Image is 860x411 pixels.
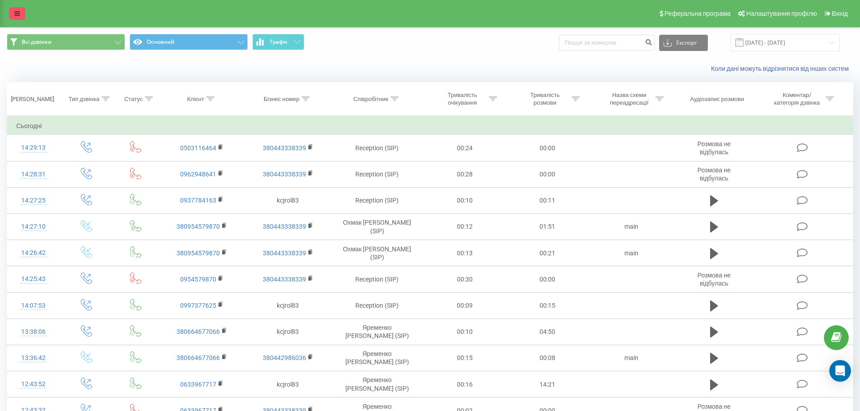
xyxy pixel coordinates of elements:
td: Reception (SIP) [331,161,423,187]
span: Вихід [832,10,848,17]
td: 14:21 [506,371,589,397]
a: 380443338339 [263,144,306,152]
td: 00:10 [423,187,506,213]
td: Яременко [PERSON_NAME] (SIP) [331,371,423,397]
input: Пошук за номером [559,35,655,51]
div: 14:26:42 [16,244,51,262]
td: 00:12 [423,213,506,240]
td: 04:50 [506,319,589,345]
div: Тип дзвінка [69,96,99,103]
div: Статус [124,96,143,103]
td: 00:16 [423,371,506,397]
div: Бізнес номер [264,96,299,103]
td: Reception (SIP) [331,187,423,213]
a: 380664677066 [177,328,220,335]
a: 380954579870 [177,249,220,257]
div: Назва схеми переадресації [605,92,653,107]
span: Розмова не відбулась [697,140,731,156]
a: 380443338339 [263,171,306,178]
td: Reception (SIP) [331,266,423,292]
td: main [588,240,674,266]
td: 00:00 [506,161,589,187]
td: 00:08 [506,345,589,371]
td: 00:10 [423,319,506,345]
a: 0503116464 [180,144,216,152]
div: 14:27:10 [16,218,51,236]
a: 380443338339 [263,249,306,257]
a: 380442986036 [263,354,306,361]
div: Open Intercom Messenger [829,360,851,382]
a: Коли дані можуть відрізнятися вiд інших систем [711,65,853,72]
td: 00:15 [506,292,589,319]
div: 14:27:25 [16,192,51,209]
td: main [588,345,674,371]
a: 380664677066 [177,354,220,361]
span: Налаштування профілю [746,10,817,17]
td: Охмак [PERSON_NAME] (SIP) [331,213,423,240]
span: Графік [270,39,288,45]
td: kcjrol83 [245,319,330,345]
td: Сьогодні [7,117,853,135]
button: Основний [130,34,248,50]
td: 00:00 [506,266,589,292]
td: 00:30 [423,266,506,292]
div: [PERSON_NAME] [11,96,54,103]
td: Яременко [PERSON_NAME] (SIP) [331,319,423,345]
div: 14:28:31 [16,166,51,183]
td: 00:00 [506,135,589,161]
td: 00:09 [423,292,506,319]
div: Клієнт [187,96,204,103]
td: Яременко [PERSON_NAME] (SIP) [331,345,423,371]
td: 01:51 [506,213,589,240]
a: 0937784163 [180,197,216,204]
span: Розмова не відбулась [697,272,731,287]
span: Розмова не відбулась [697,166,731,182]
div: Співробітник [353,96,388,103]
span: Реферальна програма [665,10,731,17]
td: main [588,213,674,240]
div: 13:36:42 [16,349,51,367]
div: 14:25:43 [16,270,51,288]
td: 00:11 [506,187,589,213]
div: 14:07:53 [16,297,51,314]
td: Охмак [PERSON_NAME] (SIP) [331,240,423,266]
button: Всі дзвінки [7,34,125,50]
td: Reception (SIP) [331,135,423,161]
div: Тривалість розмови [521,92,569,107]
td: kcjrol83 [245,187,330,213]
td: 00:15 [423,345,506,371]
div: 13:38:06 [16,323,51,341]
div: 12:43:52 [16,375,51,393]
td: 00:24 [423,135,506,161]
td: 00:28 [423,161,506,187]
a: 380443338339 [263,276,306,283]
button: Експорт [659,35,708,51]
a: 0633967717 [180,381,216,388]
div: Тривалість очікування [438,92,487,107]
td: Reception (SIP) [331,292,423,319]
a: 380954579870 [177,223,220,230]
td: kcjrol83 [245,292,330,319]
td: kcjrol83 [245,371,330,397]
a: 380443338339 [263,223,306,230]
div: Коментар/категорія дзвінка [771,92,823,107]
td: 00:21 [506,240,589,266]
span: Всі дзвінки [22,38,51,46]
a: 0997377625 [180,302,216,309]
a: 0962948641 [180,171,216,178]
td: 00:13 [423,240,506,266]
div: Аудіозапис розмови [690,96,744,103]
div: 14:29:13 [16,139,51,157]
button: Графік [252,34,304,50]
a: 0954579870 [180,276,216,283]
